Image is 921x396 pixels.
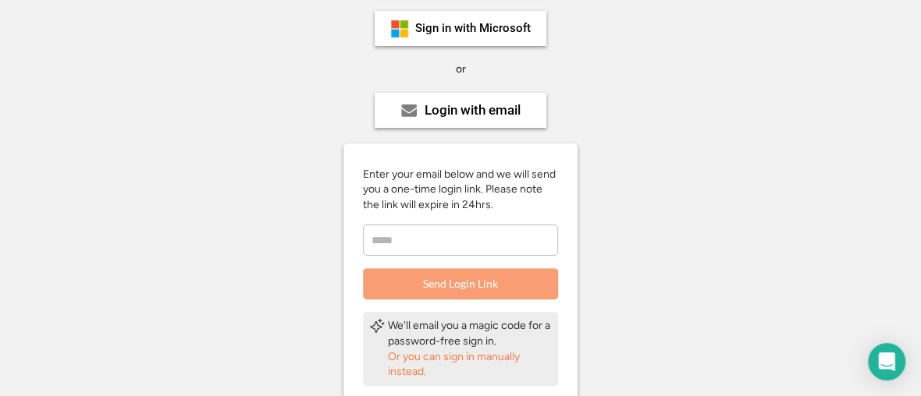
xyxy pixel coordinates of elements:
div: Sign in with Microsoft [415,23,531,34]
div: We'll email you a magic code for a password-free sign in. [388,318,552,348]
button: Send Login Link [363,268,558,299]
img: ms-symbollockup_mssymbol_19.png [390,19,409,38]
div: or [456,62,466,77]
div: Login with email [425,104,521,117]
div: Enter your email below and we will send you a one-time login link. Please note the link will expi... [363,167,558,213]
div: Open Intercom Messenger [868,343,905,380]
div: Or you can sign in manually instead. [388,349,552,380]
